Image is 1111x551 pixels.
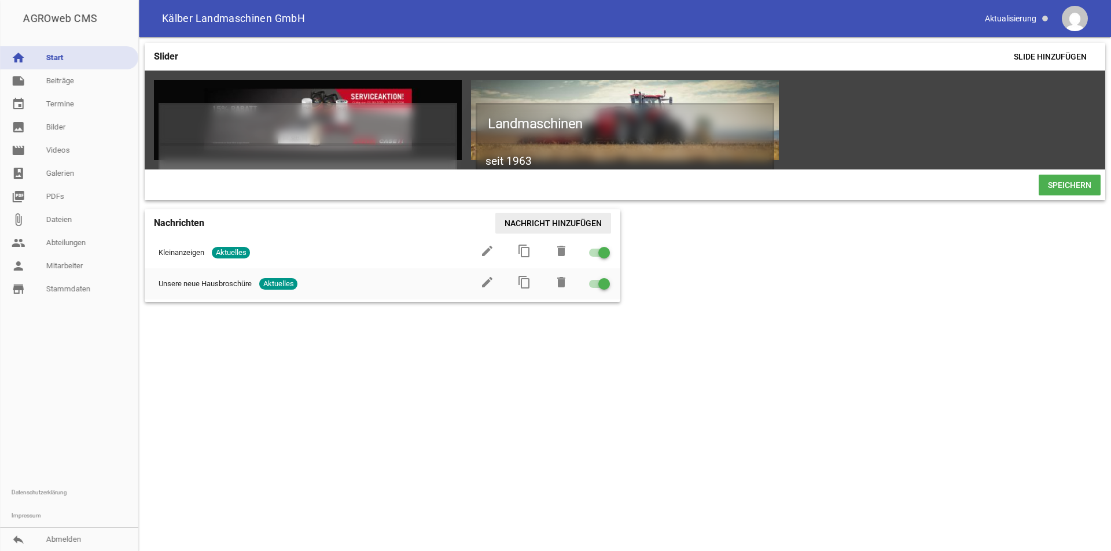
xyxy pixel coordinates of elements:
i: edit [480,244,494,258]
i: reply [12,532,25,546]
h4: Slider [154,47,178,66]
i: picture_as_pdf [12,190,25,204]
span: Aktuelles [212,247,250,258]
a: edit [480,282,494,291]
i: photo_album [12,167,25,180]
i: edit [480,275,494,289]
i: store_mall_directory [12,282,25,296]
a: edit [480,251,494,260]
i: content_copy [517,244,531,258]
h1: Landmaschinen [476,103,774,145]
span: Slide hinzufügen [1005,46,1096,67]
i: person [12,259,25,273]
span: Kälber Landmaschinen GmbH [162,13,305,24]
i: image [12,120,25,134]
i: movie [12,143,25,157]
i: people [12,236,25,250]
span: Nachricht hinzufügen [495,213,611,234]
h2: seit 1963 [476,145,774,179]
span: Aktuelles [259,278,297,290]
i: home [12,51,25,65]
span: Speichern [1039,175,1101,195]
i: event [12,97,25,111]
i: note [12,74,25,88]
h4: Nachrichten [154,214,204,232]
span: Unsere neue Hausbroschüre [159,278,252,290]
i: content_copy [517,275,531,289]
i: delete [554,275,568,289]
i: attach_file [12,213,25,227]
span: Kleinanzeigen [159,247,204,258]
i: delete [554,244,568,258]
